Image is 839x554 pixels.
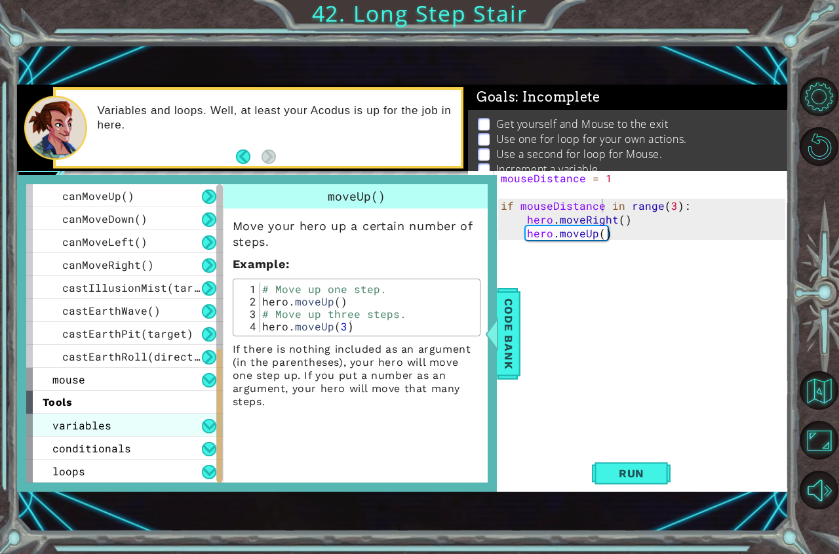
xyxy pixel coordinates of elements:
[233,218,480,250] p: Move your hero up a certain number of steps.
[52,441,131,455] span: conditionals
[98,104,452,132] p: Variables and loops. Well, at least your Acodus is up for the job in here.
[62,189,134,203] span: canMoveUp()
[233,257,286,271] span: Example
[800,77,838,116] button: Level Options
[224,184,490,208] div: moveUp()
[477,89,600,106] span: Goals
[328,188,385,204] span: moveUp()
[52,418,111,432] span: variables
[237,283,260,295] div: 1
[62,212,147,226] span: canMoveDown()
[800,421,838,460] button: Maximize Browser
[496,117,669,131] p: Get yourself and Mouse to the exit
[800,371,838,410] button: Back to Map
[52,372,85,386] span: mouse
[496,147,663,161] p: Use a second for loop for Mouse.
[801,365,839,415] a: Back to Map
[262,149,276,164] button: Next
[233,257,290,271] strong: :
[800,471,838,509] button: Mute
[237,320,260,332] div: 4
[233,343,480,408] p: If there is nothing included as an argument (in the parentheses), your hero will move one step up...
[606,467,657,480] span: Run
[496,132,687,146] p: Use one for loop for your own actions.
[62,326,193,340] span: castEarthPit(target)
[62,349,220,363] span: castEarthRoll(direction)
[26,391,223,414] div: tools
[62,235,147,248] span: canMoveLeft()
[498,293,519,373] span: Code Bank
[515,89,600,105] span: : Incomplete
[62,281,220,294] span: castIllusionMist(target)
[62,258,154,271] span: canMoveRight()
[236,149,262,164] button: Back
[62,304,161,317] span: castEarthWave()
[800,127,838,166] button: Restart Level
[237,295,260,307] div: 2
[496,162,602,176] p: Increment a variable.
[52,464,85,478] span: loops
[237,307,260,320] div: 3
[471,173,494,187] div: 1
[592,457,671,489] button: Shift+Enter: Run current code.
[43,396,73,408] span: tools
